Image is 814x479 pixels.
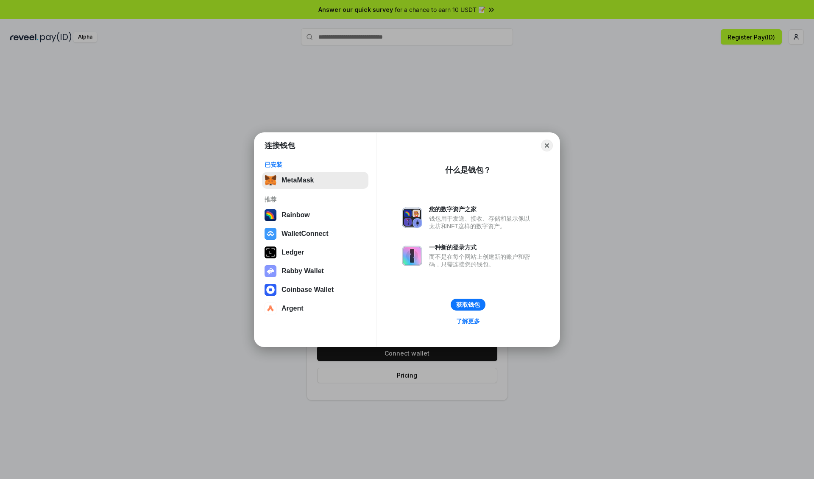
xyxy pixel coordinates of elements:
[402,207,422,228] img: svg+xml,%3Csvg%20xmlns%3D%22http%3A%2F%2Fwww.w3.org%2F2000%2Fsvg%22%20fill%3D%22none%22%20viewBox...
[402,246,422,266] img: svg+xml,%3Csvg%20xmlns%3D%22http%3A%2F%2Fwww.w3.org%2F2000%2Fsvg%22%20fill%3D%22none%22%20viewBox...
[262,207,368,224] button: Rainbow
[265,284,276,296] img: svg+xml,%3Csvg%20width%3D%2228%22%20height%3D%2228%22%20viewBox%3D%220%200%2028%2028%22%20fill%3D...
[429,253,534,268] div: 而不是在每个网站上创建新的账户和密码，只需连接您的钱包。
[282,176,314,184] div: MetaMask
[265,174,276,186] img: svg+xml,%3Csvg%20fill%3D%22none%22%20height%3D%2233%22%20viewBox%3D%220%200%2035%2033%22%20width%...
[265,161,366,168] div: 已安装
[262,281,368,298] button: Coinbase Wallet
[265,196,366,203] div: 推荐
[456,317,480,325] div: 了解更多
[445,165,491,175] div: 什么是钱包？
[265,265,276,277] img: svg+xml,%3Csvg%20xmlns%3D%22http%3A%2F%2Fwww.w3.org%2F2000%2Fsvg%22%20fill%3D%22none%22%20viewBox...
[265,140,295,151] h1: 连接钱包
[451,316,485,327] a: 了解更多
[265,228,276,240] img: svg+xml,%3Csvg%20width%3D%2228%22%20height%3D%2228%22%20viewBox%3D%220%200%2028%2028%22%20fill%3D...
[262,172,368,189] button: MetaMask
[262,263,368,280] button: Rabby Wallet
[262,225,368,242] button: WalletConnect
[282,249,304,256] div: Ledger
[282,211,310,219] div: Rainbow
[262,300,368,317] button: Argent
[282,286,334,294] div: Coinbase Wallet
[429,215,534,230] div: 钱包用于发送、接收、存储和显示像以太坊和NFT这样的数字资产。
[262,244,368,261] button: Ledger
[541,140,553,151] button: Close
[282,230,329,238] div: WalletConnect
[451,299,485,311] button: 获取钱包
[265,209,276,221] img: svg+xml,%3Csvg%20width%3D%22120%22%20height%3D%22120%22%20viewBox%3D%220%200%20120%20120%22%20fil...
[282,267,324,275] div: Rabby Wallet
[429,205,534,213] div: 您的数字资产之家
[429,244,534,251] div: 一种新的登录方式
[456,301,480,308] div: 获取钱包
[265,247,276,258] img: svg+xml,%3Csvg%20xmlns%3D%22http%3A%2F%2Fwww.w3.org%2F2000%2Fsvg%22%20width%3D%2228%22%20height%3...
[282,305,304,312] div: Argent
[265,303,276,314] img: svg+xml,%3Csvg%20width%3D%2228%22%20height%3D%2228%22%20viewBox%3D%220%200%2028%2028%22%20fill%3D...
